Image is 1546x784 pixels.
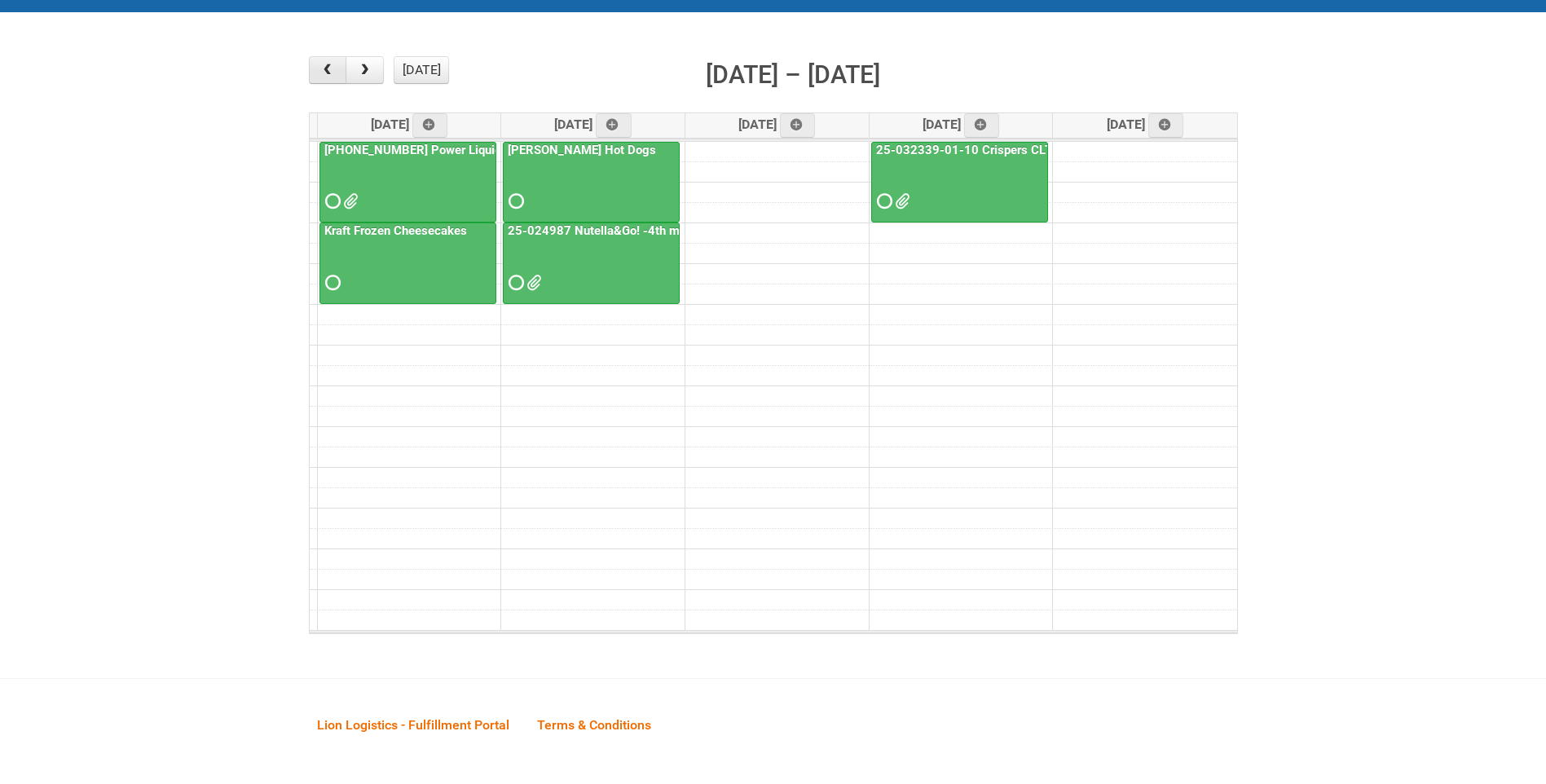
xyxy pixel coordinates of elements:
button: [DATE] [394,56,449,84]
span: [DATE] [371,117,448,132]
a: 25-032339-01-10 Crispers CLT + Online CPT [873,143,1130,157]
span: Lion Logistics - Fulfillment Portal [317,717,509,733]
span: Requested [325,196,337,207]
a: Add an event [1148,113,1184,138]
a: 25-024987 Nutella&Go! -4th mailing day [504,223,736,238]
span: [DATE] [738,117,816,132]
a: Kraft Frozen Cheesecakes [321,223,470,238]
a: Add an event [596,113,632,138]
span: 25-032339-01-10 Crispers LION FORMS MDN 2.xlsx GROUP 0003 (2).jpg GROUP 0003.jpg 25-032339-01-10 ... [895,196,906,207]
span: Requested [325,277,337,288]
span: [DATE] [1107,117,1184,132]
span: [DATE] [923,117,1000,132]
a: [PHONE_NUMBER] Power Liquid Toilet Bowl Cleaner - Mailing 1 [319,142,496,223]
a: [PERSON_NAME] Hot Dogs [503,142,680,223]
a: Kraft Frozen Cheesecakes [319,222,496,304]
a: Terms & Conditions [525,699,663,750]
a: Add an event [964,113,1000,138]
a: Lion Logistics - Fulfillment Portal [305,699,522,750]
a: 25-024987 Nutella&Go! -4th mailing day [503,222,680,304]
h2: [DATE] – [DATE] [706,56,880,94]
a: Add an event [412,113,448,138]
a: [PHONE_NUMBER] Power Liquid Toilet Bowl Cleaner - Mailing 1 [321,143,675,157]
a: [PERSON_NAME] Hot Dogs [504,143,659,157]
span: Requested [877,196,888,207]
a: 25-032339-01-10 Crispers CLT + Online CPT [871,142,1048,223]
span: Terms & Conditions [537,717,651,733]
a: Add an event [780,113,816,138]
span: 25-024987-01-05 Nutella and Go - MDN Leftover (REVISE).xlsx 25-024987-01-05 Nutella and Go - 4th ... [526,277,538,288]
span: Requested [509,277,520,288]
span: GROUP 1002 (2).jpg GROUP 1002 (3).jpg MOR 24-096164-01-08.xlsm Labels 24-096164-01-08 Toilet Bowl... [343,196,355,207]
span: [DATE] [554,117,632,132]
span: Requested [509,196,520,207]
